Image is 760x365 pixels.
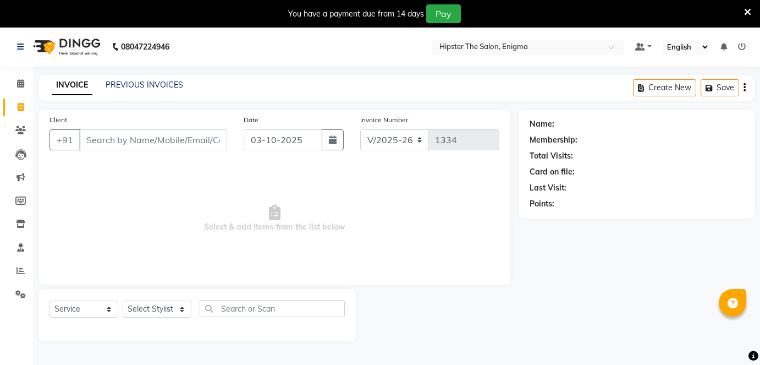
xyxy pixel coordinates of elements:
[530,166,575,178] div: Card on file:
[530,150,573,162] div: Total Visits:
[360,115,408,125] label: Invoice Number
[426,4,461,23] button: Pay
[530,118,554,130] div: Name:
[530,182,566,194] div: Last Visit:
[52,75,92,95] a: INVOICE
[106,80,183,90] a: PREVIOUS INVOICES
[121,31,169,62] b: 08047224946
[49,115,67,125] label: Client
[79,129,227,150] input: Search by Name/Mobile/Email/Code
[200,300,345,317] input: Search or Scan
[49,129,80,150] button: +91
[701,79,739,96] button: Save
[49,164,499,274] span: Select & add items from the list below
[530,198,554,210] div: Points:
[28,31,103,62] img: logo
[530,134,577,146] div: Membership:
[633,79,696,96] button: Create New
[244,115,258,125] label: Date
[288,8,424,20] div: You have a payment due from 14 days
